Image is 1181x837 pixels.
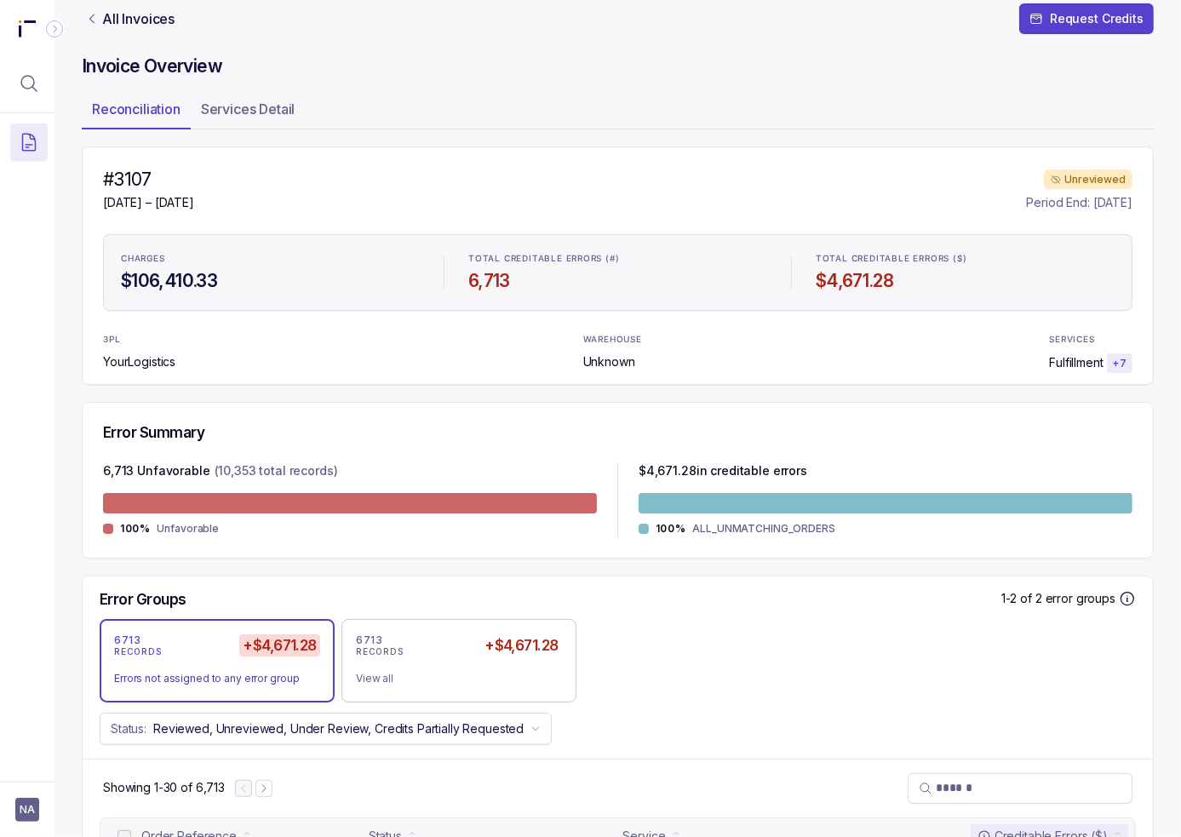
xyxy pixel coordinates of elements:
p: CHARGES [121,254,165,264]
p: Reconciliation [92,99,181,119]
div: View all [356,670,548,687]
button: User initials [15,798,39,822]
p: TOTAL CREDITABLE ERRORS ($) [816,254,967,264]
div: Errors not assigned to any error group [114,670,307,687]
h4: Invoice Overview [82,54,1154,78]
button: Request Credits [1019,3,1154,34]
h5: Error Groups [100,590,186,609]
p: Fulfillment [1049,354,1103,371]
h5: +$4,671.28 [239,634,320,656]
h5: +$4,671.28 [481,634,562,656]
p: [DATE] – [DATE] [103,194,194,211]
div: Remaining page entries [103,779,225,796]
p: TOTAL CREDITABLE ERRORS (#) [468,254,620,264]
p: $ 4,671.28 in creditable errors [639,462,807,483]
h4: $106,410.33 [121,269,420,293]
p: All Invoices [102,10,175,27]
li: Tab Reconciliation [82,95,191,129]
p: 3PL [103,335,147,345]
p: error groups [1046,590,1115,607]
li: Statistic TOTAL CREDITABLE ERRORS ($) [805,242,1125,303]
p: 100% [120,522,150,536]
p: (10,353 total records) [215,462,338,483]
li: Tab Services Detail [191,95,306,129]
p: Request Credits [1050,10,1144,27]
button: Menu Icon Button DocumentTextIcon [10,123,48,161]
p: + 7 [1112,357,1127,370]
p: Services Detail [201,99,295,119]
div: Unreviewed [1044,169,1132,190]
h4: $4,671.28 [816,269,1115,293]
ul: Statistic Highlights [103,234,1132,311]
p: WAREHOUSE [583,335,642,345]
h5: Error Summary [103,423,204,442]
button: Next Page [255,780,272,797]
h4: #3107 [103,168,194,192]
button: Status:Reviewed, Unreviewed, Under Review, Credits Partially Requested [100,713,552,745]
h4: 6,713 [468,269,767,293]
p: ALL_UNMATCHING_ORDERS [692,520,834,537]
p: Unknown [583,353,635,370]
p: Reviewed, Unreviewed, Under Review, Credits Partially Requested [153,720,524,737]
ul: Tab Group [82,95,1154,129]
p: YourLogistics [103,353,175,370]
li: Statistic CHARGES [111,242,430,303]
p: Showing 1-30 of 6,713 [103,779,225,796]
p: 6713 [356,633,382,647]
p: RECORDS [356,647,404,657]
p: Unfavorable [157,520,219,537]
p: RECORDS [114,647,162,657]
a: Link All Invoices [82,10,178,27]
button: Menu Icon Button MagnifyingGlassIcon [10,65,48,102]
p: Period End: [DATE] [1027,194,1132,211]
p: Status: [111,720,146,737]
p: 6,713 Unfavorable [103,462,210,483]
li: Statistic TOTAL CREDITABLE ERRORS (#) [458,242,777,303]
p: 100% [656,522,685,536]
div: Collapse Icon [44,19,65,39]
p: SERVICES [1049,335,1094,345]
p: 6713 [114,633,140,647]
p: 1-2 of 2 [1001,590,1046,607]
